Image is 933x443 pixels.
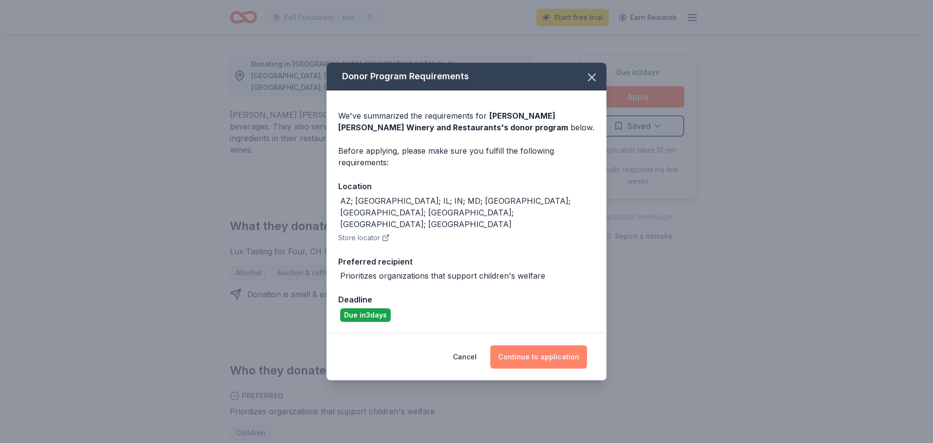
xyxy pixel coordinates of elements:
[338,255,595,268] div: Preferred recipient
[340,308,391,322] div: Due in 3 days
[338,110,595,133] div: We've summarized the requirements for below.
[338,232,390,244] button: Store locator
[338,145,595,168] div: Before applying, please make sure you fulfill the following requirements:
[490,345,587,369] button: Continue to application
[338,180,595,193] div: Location
[340,270,545,282] div: Prioritizes organizations that support children's welfare
[340,195,595,230] div: AZ; [GEOGRAPHIC_DATA]; IL; IN; MD; [GEOGRAPHIC_DATA]; [GEOGRAPHIC_DATA]; [GEOGRAPHIC_DATA]; [GEOG...
[453,345,477,369] button: Cancel
[327,63,606,90] div: Donor Program Requirements
[338,293,595,306] div: Deadline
